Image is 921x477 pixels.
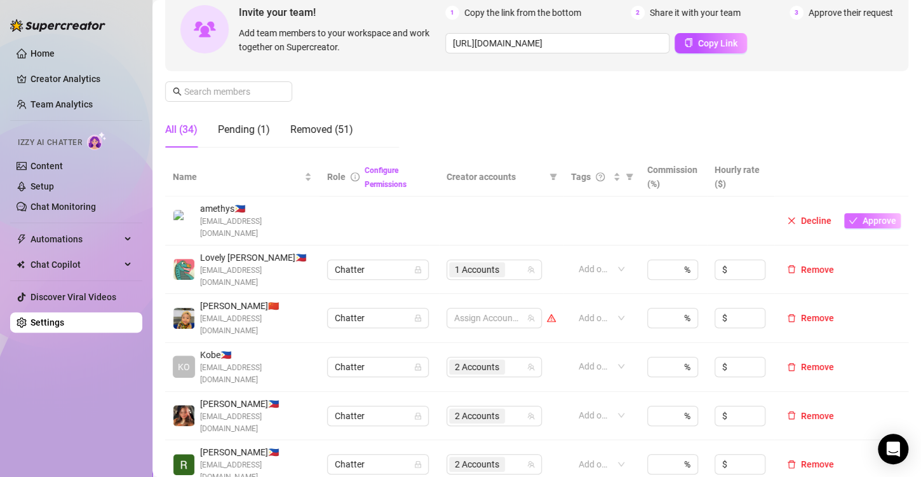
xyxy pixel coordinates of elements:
[173,308,194,329] img: Yvanne Pingol
[787,411,796,420] span: delete
[184,85,274,99] input: Search members
[571,170,591,184] span: Tags
[87,132,107,150] img: AI Chatter
[239,26,440,54] span: Add team members to your workspace and work together on Supercreator.
[698,38,737,48] span: Copy Link
[801,362,834,372] span: Remove
[527,266,535,273] span: team
[173,87,182,96] span: search
[527,363,535,371] span: team
[844,213,901,228] button: Approve
[30,161,63,171] a: Content
[849,216,857,225] span: check
[787,460,796,469] span: delete
[17,234,27,244] span: thunderbolt
[290,122,353,137] div: Removed (51)
[782,310,839,326] button: Remove
[878,434,908,464] div: Open Intercom Messenger
[801,313,834,323] span: Remove
[165,122,198,137] div: All (34)
[173,259,194,280] img: Lovely Gablines
[30,254,121,275] span: Chat Copilot
[787,363,796,371] span: delete
[414,460,422,468] span: lock
[10,19,105,32] img: logo-BBDzfeDw.svg
[790,6,803,20] span: 3
[200,411,312,435] span: [EMAIL_ADDRESS][DOMAIN_NAME]
[547,167,560,186] span: filter
[173,405,194,426] img: Aliyah Espiritu
[675,33,747,53] button: Copy Link
[801,216,831,226] span: Decline
[335,308,421,328] span: Chatter
[327,172,346,182] span: Role
[30,69,132,89] a: Creator Analytics
[631,6,645,20] span: 2
[30,292,116,302] a: Discover Viral Videos
[787,314,796,322] span: delete
[18,137,82,149] span: Izzy AI Chatter
[623,167,636,186] span: filter
[455,457,499,471] span: 2 Accounts
[782,359,839,375] button: Remove
[200,265,312,289] span: [EMAIL_ADDRESS][DOMAIN_NAME]
[200,445,312,459] span: [PERSON_NAME] 🇵🇭
[30,202,96,212] a: Chat Monitoring
[782,262,839,277] button: Remove
[455,360,499,374] span: 2 Accounts
[447,170,544,184] span: Creator accounts
[707,158,774,197] th: Hourly rate ($)
[200,202,312,216] span: amethys 🇵🇭
[17,260,25,269] img: Chat Copilot
[414,363,422,371] span: lock
[445,6,459,20] span: 1
[527,460,535,468] span: team
[200,348,312,362] span: Kobe 🇵🇭
[414,314,422,322] span: lock
[464,6,581,20] span: Copy the link from the bottom
[449,457,505,472] span: 2 Accounts
[239,4,445,20] span: Invite your team!
[801,265,834,275] span: Remove
[30,181,54,191] a: Setup
[351,172,360,181] span: info-circle
[218,122,270,137] div: Pending (1)
[200,313,312,337] span: [EMAIL_ADDRESS][DOMAIN_NAME]
[335,406,421,425] span: Chatter
[787,265,796,273] span: delete
[335,260,421,279] span: Chatter
[30,229,121,249] span: Automations
[30,48,55,59] a: Home
[527,314,535,322] span: team
[173,454,194,475] img: Riza Joy Barrera
[449,359,505,375] span: 2 Accounts
[782,457,839,472] button: Remove
[782,213,837,228] button: Decline
[449,408,505,424] span: 2 Accounts
[801,411,834,421] span: Remove
[414,412,422,420] span: lock
[335,455,421,474] span: Chatter
[335,357,421,377] span: Chatter
[165,158,319,197] th: Name
[801,459,834,469] span: Remove
[200,251,312,265] span: Lovely [PERSON_NAME] 🇵🇭
[787,216,796,225] span: close
[365,166,407,189] a: Configure Permissions
[547,314,556,322] span: warning
[200,216,312,240] span: [EMAIL_ADDRESS][DOMAIN_NAME]
[455,409,499,423] span: 2 Accounts
[173,170,302,184] span: Name
[549,173,557,181] span: filter
[30,317,64,328] a: Settings
[30,99,93,109] a: Team Analytics
[596,172,605,181] span: question-circle
[626,173,633,181] span: filter
[650,6,741,20] span: Share it with your team
[200,299,312,313] span: [PERSON_NAME] 🇨🇳
[640,158,707,197] th: Commission (%)
[863,216,896,226] span: Approve
[200,362,312,386] span: [EMAIL_ADDRESS][DOMAIN_NAME]
[809,6,893,20] span: Approve their request
[200,397,312,411] span: [PERSON_NAME] 🇵🇭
